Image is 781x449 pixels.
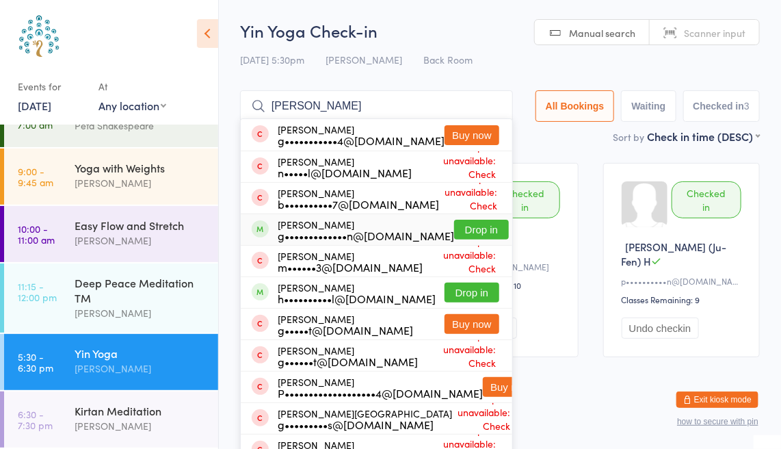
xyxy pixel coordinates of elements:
[622,294,745,305] div: Classes Remaining: 9
[676,392,758,408] button: Exit kiosk mode
[278,376,483,398] div: [PERSON_NAME]
[18,75,85,98] div: Events for
[18,166,53,188] time: 9:00 - 9:45 am
[4,206,218,262] a: 10:00 -11:00 amEasy Flow and Stretch[PERSON_NAME]
[240,19,760,42] h2: Yin Yoga Check-in
[672,181,741,218] div: Checked in
[423,53,473,66] span: Back Room
[278,356,418,367] div: g••••••t@[DOMAIN_NAME]
[412,136,499,198] span: Drop-in unavailable: Check membership
[75,218,207,233] div: Easy Flow and Stretch
[18,281,57,303] time: 11:15 - 12:00 pm
[75,160,207,175] div: Yoga with Weights
[483,377,538,397] button: Buy now
[75,275,207,305] div: Deep Peace Meditation TM
[98,75,166,98] div: At
[744,101,750,112] div: 3
[278,167,412,178] div: n•••••l@[DOMAIN_NAME]
[4,392,218,448] a: 6:30 -7:30 pmKirtan Meditation[PERSON_NAME]
[278,324,413,335] div: g•••••t@[DOMAIN_NAME]
[278,345,418,367] div: [PERSON_NAME]
[684,26,745,40] span: Scanner input
[4,264,218,333] a: 11:15 -12:00 pmDeep Peace Meditation TM[PERSON_NAME]
[278,198,439,209] div: b••••••••••7@[DOMAIN_NAME]
[622,275,745,287] div: p••••••••••n@[DOMAIN_NAME]
[75,118,207,133] div: Peta Shakespeare
[75,403,207,418] div: Kirtan Meditation
[278,230,454,241] div: g•••••••••••••n@[DOMAIN_NAME]
[75,175,207,191] div: [PERSON_NAME]
[677,417,758,426] button: how to secure with pin
[278,219,454,241] div: [PERSON_NAME]
[75,361,207,376] div: [PERSON_NAME]
[278,188,439,209] div: [PERSON_NAME]
[647,129,760,144] div: Check in time (DESC)
[18,351,53,373] time: 5:30 - 6:30 pm
[75,346,207,361] div: Yin Yoga
[278,313,413,335] div: [PERSON_NAME]
[278,282,436,304] div: [PERSON_NAME]
[278,156,412,178] div: [PERSON_NAME]
[535,90,615,122] button: All Bookings
[278,135,445,146] div: g•••••••••••4@[DOMAIN_NAME]
[683,90,760,122] button: Checked in3
[445,314,499,334] button: Buy now
[418,325,499,387] span: Drop-in unavailable: Check membership
[490,181,559,218] div: Checked in
[326,53,402,66] span: [PERSON_NAME]
[75,418,207,434] div: [PERSON_NAME]
[445,125,499,145] button: Buy now
[75,233,207,248] div: [PERSON_NAME]
[75,305,207,321] div: [PERSON_NAME]
[278,387,483,398] div: P•••••••••••••••••••4@[DOMAIN_NAME]
[4,149,218,205] a: 9:00 -9:45 amYoga with Weights[PERSON_NAME]
[454,220,509,240] button: Drop in
[278,261,423,272] div: m••••••3@[DOMAIN_NAME]
[18,223,55,245] time: 10:00 - 11:00 am
[622,240,727,268] span: [PERSON_NAME] (Ju-Fen) H
[278,408,452,430] div: [PERSON_NAME][GEOGRAPHIC_DATA]
[278,419,452,430] div: g•••••••••s@[DOMAIN_NAME]
[278,293,436,304] div: h••••••••••l@[DOMAIN_NAME]
[445,283,499,303] button: Drop in
[18,409,53,431] time: 6:30 - 7:30 pm
[621,90,676,122] button: Waiting
[4,334,218,390] a: 5:30 -6:30 pmYin Yoga[PERSON_NAME]
[439,168,501,229] span: Drop-in unavailable: Check membership
[613,130,644,144] label: Sort by
[98,98,166,113] div: Any location
[569,26,635,40] span: Manual search
[622,318,699,339] button: Undo checkin
[423,231,499,292] span: Drop-in unavailable: Check membership
[278,124,445,146] div: [PERSON_NAME]
[240,53,304,66] span: [DATE] 5:30pm
[278,251,423,272] div: [PERSON_NAME]
[240,90,513,122] input: Search
[14,10,65,62] img: Australian School of Meditation & Yoga
[18,108,53,130] time: 6:00 - 7:00 am
[18,98,51,113] a: [DATE]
